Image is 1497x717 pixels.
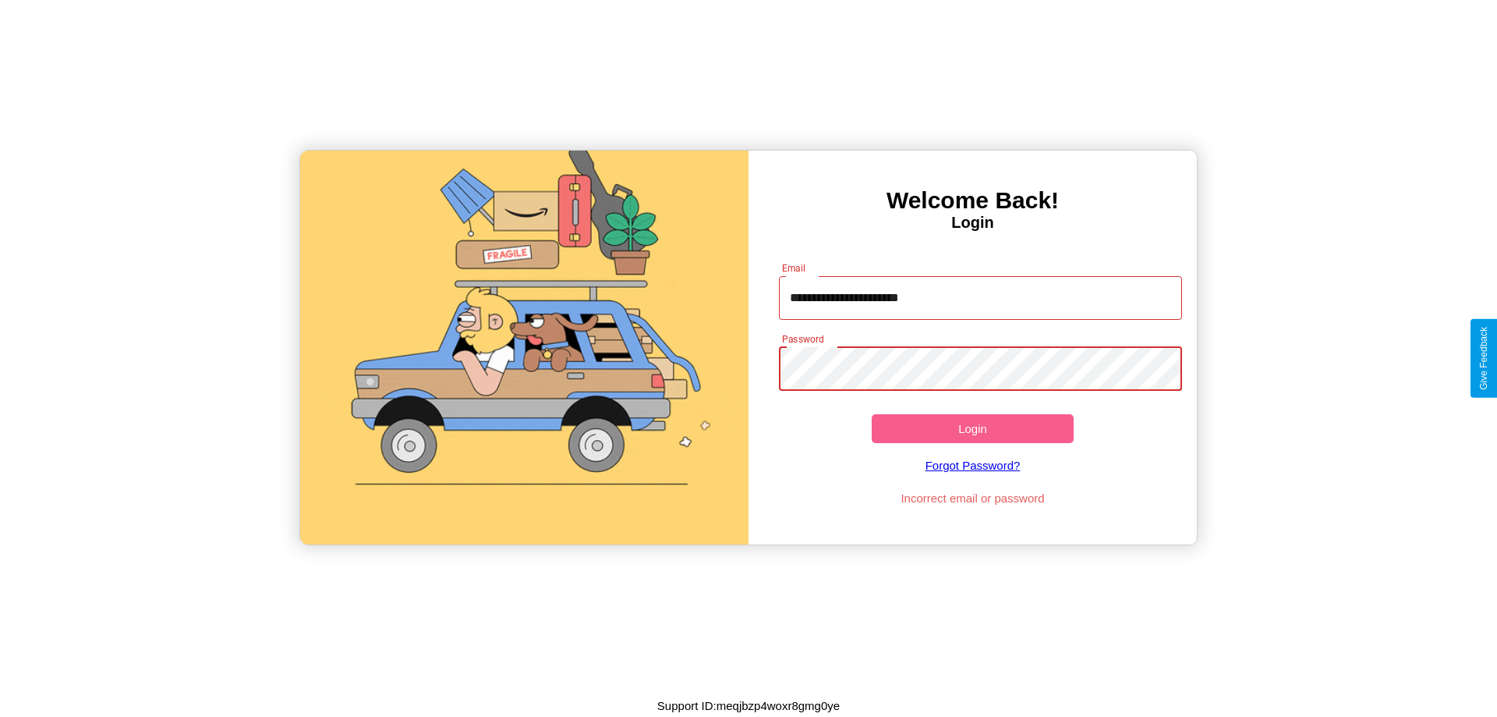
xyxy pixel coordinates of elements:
p: Incorrect email or password [771,488,1175,509]
label: Email [782,261,806,275]
h3: Welcome Back! [748,187,1197,214]
h4: Login [748,214,1197,232]
p: Support ID: meqjbzp4woxr8gmg0ye [657,695,840,716]
a: Forgot Password? [771,443,1175,488]
button: Login [872,414,1074,443]
label: Password [782,332,823,346]
img: gif [300,151,748,545]
div: Give Feedback [1478,327,1489,390]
